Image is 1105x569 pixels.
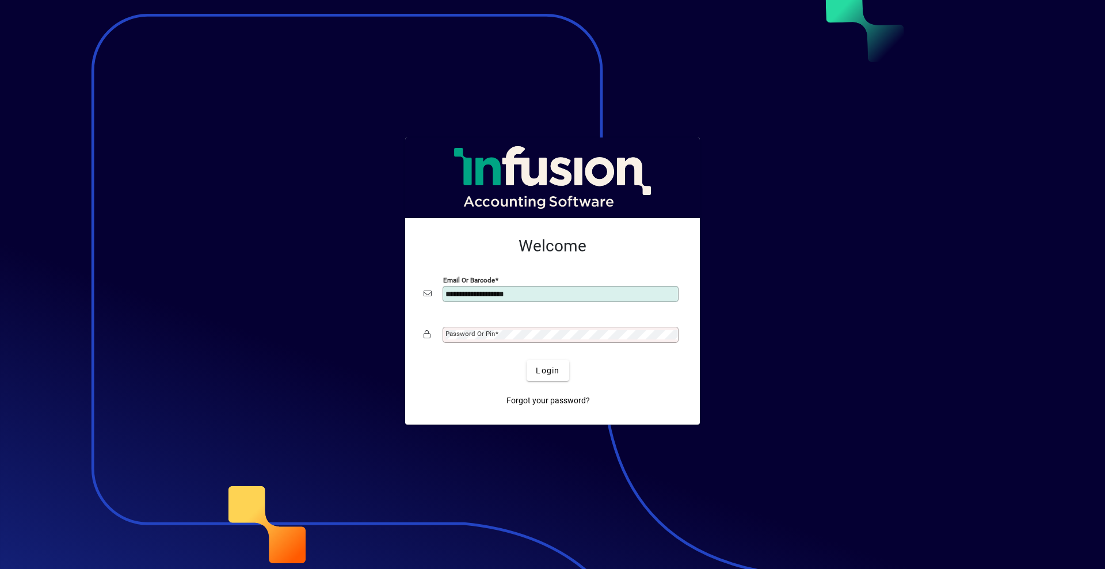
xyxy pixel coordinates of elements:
[443,276,495,284] mat-label: Email or Barcode
[502,390,595,411] a: Forgot your password?
[424,236,681,256] h2: Welcome
[506,395,590,407] span: Forgot your password?
[445,330,495,338] mat-label: Password or Pin
[527,360,569,381] button: Login
[536,365,559,377] span: Login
